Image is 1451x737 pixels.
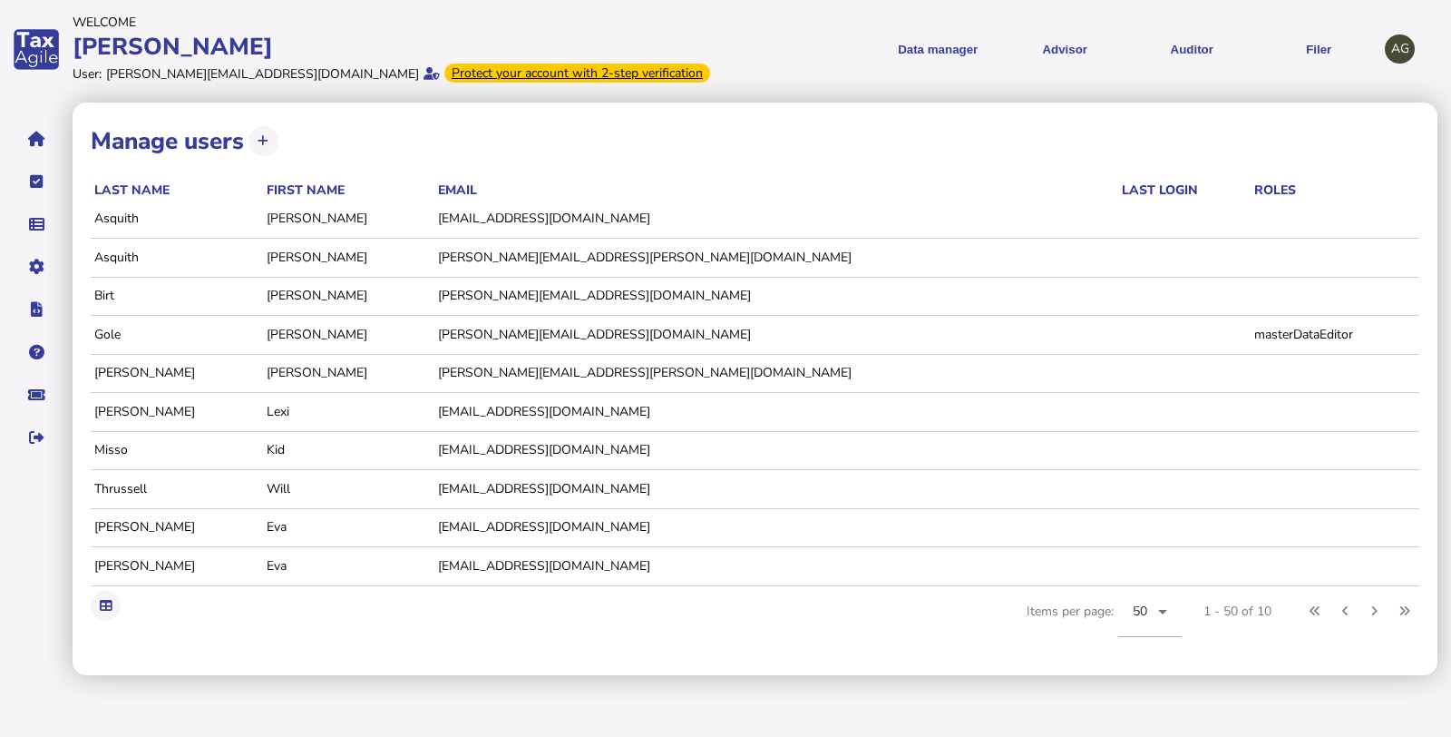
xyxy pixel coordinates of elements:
[434,316,1118,352] td: [PERSON_NAME][EMAIL_ADDRESS][DOMAIN_NAME]
[263,239,435,275] td: [PERSON_NAME]
[434,239,1118,275] td: [PERSON_NAME][EMAIL_ADDRESS][PERSON_NAME][DOMAIN_NAME]
[1203,603,1271,620] div: 1 - 50 of 10
[248,126,278,156] button: Invite a user by email
[1251,316,1419,352] td: masterDataEditor
[263,393,435,429] td: Lexi
[263,316,435,352] td: [PERSON_NAME]
[1359,596,1389,626] button: Next page
[1389,596,1419,626] button: Last page
[263,508,435,545] td: Eva
[1118,586,1182,657] mat-form-field: Change page size
[1261,27,1376,72] button: Filer
[17,376,55,414] button: Raise a support ticket
[434,354,1118,390] td: [PERSON_NAME][EMAIL_ADDRESS][PERSON_NAME][DOMAIN_NAME]
[1008,27,1122,72] button: Shows a dropdown of VAT Advisor options
[91,181,263,200] th: last name
[434,181,1118,200] th: email
[434,508,1118,545] td: [EMAIL_ADDRESS][DOMAIN_NAME]
[1330,596,1360,626] button: Previous page
[1251,181,1419,200] th: roles
[29,224,44,225] i: Data manager
[434,547,1118,584] td: [EMAIL_ADDRESS][DOMAIN_NAME]
[424,67,440,80] i: Email verified
[91,125,244,157] h1: Manage users
[1118,181,1251,200] th: last login
[73,14,720,31] div: Welcome
[91,431,263,467] td: Misso
[91,508,263,545] td: [PERSON_NAME]
[1027,586,1182,657] div: Items per page:
[1135,27,1249,72] button: Auditor
[263,547,435,584] td: Eva
[263,431,435,467] td: Kid
[444,64,710,83] div: From Oct 1, 2025, 2-step verification will be required to login. Set it up now...
[91,354,263,390] td: [PERSON_NAME]
[73,65,102,83] div: User:
[106,65,419,83] div: [PERSON_NAME][EMAIL_ADDRESS][DOMAIN_NAME]
[263,277,435,313] td: [PERSON_NAME]
[73,31,720,63] div: [PERSON_NAME]
[1300,596,1330,626] button: First page
[263,200,435,236] td: [PERSON_NAME]
[729,27,1377,72] menu: navigate products
[263,181,435,200] th: first name
[881,27,995,72] button: Shows a dropdown of Data manager options
[91,239,263,275] td: Asquith
[91,277,263,313] td: Birt
[17,205,55,243] button: Data manager
[1133,603,1148,620] span: 50
[91,316,263,352] td: Gole
[434,200,1118,236] td: [EMAIL_ADDRESS][DOMAIN_NAME]
[91,393,263,429] td: [PERSON_NAME]
[434,277,1118,313] td: [PERSON_NAME][EMAIL_ADDRESS][DOMAIN_NAME]
[1385,34,1415,64] div: Profile settings
[91,470,263,506] td: Thrussell
[263,470,435,506] td: Will
[17,120,55,158] button: Home
[91,547,263,584] td: [PERSON_NAME]
[17,162,55,201] button: Tasks
[91,200,263,236] td: Asquith
[17,248,55,286] button: Manage settings
[17,418,55,457] button: Sign out
[434,470,1118,506] td: [EMAIL_ADDRESS][DOMAIN_NAME]
[17,290,55,329] button: Developer hub links
[434,393,1118,429] td: [EMAIL_ADDRESS][DOMAIN_NAME]
[17,333,55,371] button: Help pages
[91,591,121,621] button: Export table data to Excel
[434,431,1118,467] td: [EMAIL_ADDRESS][DOMAIN_NAME]
[263,354,435,390] td: [PERSON_NAME]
